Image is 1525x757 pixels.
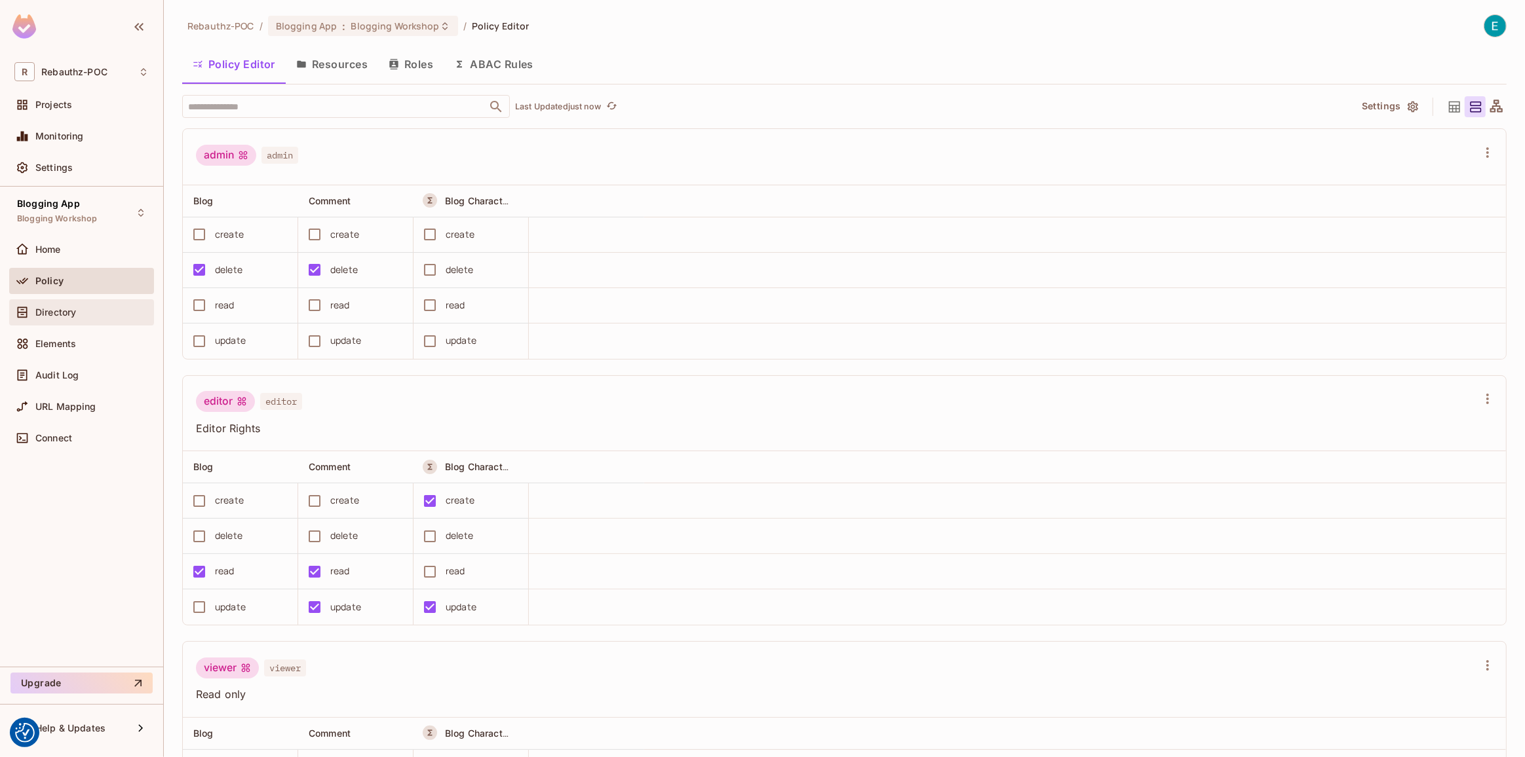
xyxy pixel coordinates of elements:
[35,244,61,255] span: Home
[264,659,306,676] span: viewer
[215,528,242,543] div: delete
[472,20,530,32] span: Policy Editor
[351,20,439,32] span: Blogging Workshop
[187,20,254,32] span: the active workspace
[196,421,1477,435] span: Editor Rights
[261,147,298,164] span: admin
[260,393,302,410] span: editor
[446,227,474,242] div: create
[330,600,361,614] div: update
[10,673,153,693] button: Upgrade
[604,99,619,115] button: refresh
[423,726,437,740] button: A Resource Set is a dynamically conditioned resource, defined by real-time criteria.
[463,20,467,32] li: /
[35,433,72,443] span: Connect
[309,461,351,472] span: Comment
[330,564,350,578] div: read
[193,728,214,739] span: Blog
[215,493,244,508] div: create
[1484,15,1506,37] img: Erik Mesropyan
[215,298,235,312] div: read
[445,460,536,473] span: Blog Character Limit
[330,493,359,508] div: create
[330,333,361,348] div: update
[17,198,80,209] span: Blogging App
[330,227,359,242] div: create
[35,162,73,173] span: Settings
[444,48,544,81] button: ABAC Rules
[196,687,1477,701] span: Read only
[35,100,72,110] span: Projects
[341,21,346,31] span: :
[445,727,536,739] span: Blog Character Limit
[446,528,473,543] div: delete
[286,48,378,81] button: Resources
[260,20,263,32] li: /
[182,48,286,81] button: Policy Editor
[196,657,259,678] div: viewer
[196,145,256,166] div: admin
[423,460,437,474] button: A Resource Set is a dynamically conditioned resource, defined by real-time criteria.
[15,723,35,743] img: Revisit consent button
[515,102,601,112] p: Last Updated just now
[215,333,246,348] div: update
[35,723,106,733] span: Help & Updates
[606,100,617,113] span: refresh
[276,20,338,32] span: Blogging App
[330,298,350,312] div: read
[14,62,35,81] span: R
[215,227,244,242] div: create
[41,67,107,77] span: Workspace: Rebauthz-POC
[12,14,36,39] img: SReyMgAAAABJRU5ErkJggg==
[309,728,351,739] span: Comment
[423,193,437,208] button: A Resource Set is a dynamically conditioned resource, defined by real-time criteria.
[445,194,536,207] span: Blog Character Limit
[193,195,214,206] span: Blog
[35,276,64,286] span: Policy
[215,564,235,578] div: read
[446,564,465,578] div: read
[601,99,619,115] span: Click to refresh data
[446,600,476,614] div: update
[35,307,76,318] span: Directory
[15,723,35,743] button: Consent Preferences
[35,339,76,349] span: Elements
[330,263,358,277] div: delete
[330,528,358,543] div: delete
[309,195,351,206] span: Comment
[193,461,214,472] span: Blog
[215,600,246,614] div: update
[35,401,96,412] span: URL Mapping
[446,333,476,348] div: update
[17,213,98,224] span: Blogging Workshop
[446,298,465,312] div: read
[215,263,242,277] div: delete
[446,263,473,277] div: delete
[35,131,84,141] span: Monitoring
[1357,96,1422,117] button: Settings
[487,98,505,116] button: Open
[196,391,255,412] div: editor
[35,370,79,380] span: Audit Log
[378,48,444,81] button: Roles
[446,493,474,508] div: create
